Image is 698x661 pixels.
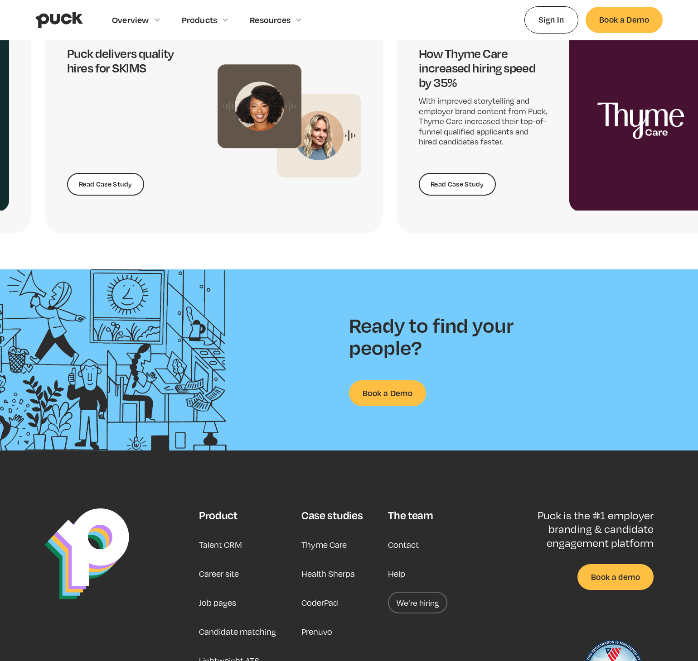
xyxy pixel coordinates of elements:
[199,508,238,522] div: Product
[586,7,663,33] a: Book a Demo
[199,534,242,556] a: Talent CRM
[112,15,149,25] div: Overview
[301,621,332,642] a: Prenuvo
[301,563,355,584] a: Health Sherpa
[388,563,405,584] a: Help
[301,534,347,556] a: Thyme Care
[577,564,654,590] a: Book a demo
[45,9,383,233] div: 5 / 5
[199,621,276,642] a: Candidate matching
[182,15,218,25] div: Products
[199,592,236,613] a: Job pages
[524,6,578,33] a: Sign In
[301,592,338,613] a: CoderPad
[44,508,129,599] img: Puck Logo
[388,592,447,613] a: We’re hiring
[419,96,548,147] p: With improved storytelling and employer brand content from Puck, Thyme Care increased their top-o...
[388,508,433,522] div: The team
[67,46,196,75] h4: Puck delivers quality hires for SKIMS
[199,563,239,584] a: Career site
[301,508,363,522] div: Case studies
[419,46,548,90] h4: How Thyme Care increased hiring speed by 35%
[67,173,144,196] a: Read Case Study
[419,173,496,196] a: Read Case Study
[388,534,419,556] a: Contact
[349,380,426,406] a: Book a Demo
[508,508,654,550] p: Puck is the #1 employer branding & candidate engagement platform
[349,314,530,359] h2: Ready to find your people?
[250,15,291,25] div: Resources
